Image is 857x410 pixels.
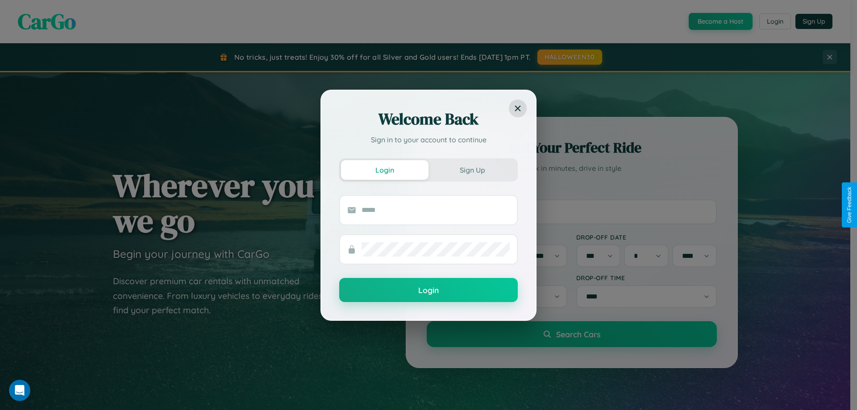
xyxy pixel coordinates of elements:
[339,108,518,130] h2: Welcome Back
[846,187,853,223] div: Give Feedback
[9,380,30,401] iframe: Intercom live chat
[341,160,428,180] button: Login
[339,278,518,302] button: Login
[339,134,518,145] p: Sign in to your account to continue
[428,160,516,180] button: Sign Up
